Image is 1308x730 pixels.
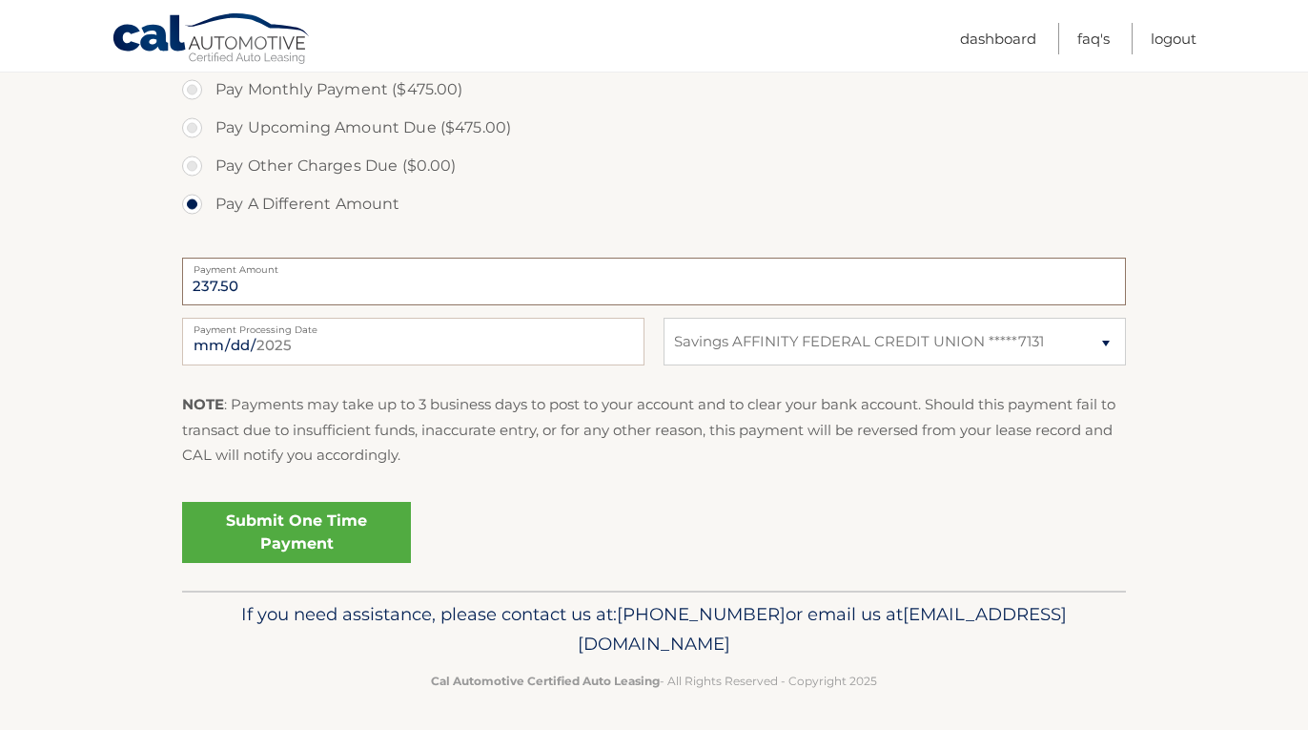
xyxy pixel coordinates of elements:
p: : Payments may take up to 3 business days to post to your account and to clear your bank account.... [182,392,1126,468]
strong: Cal Automotive Certified Auto Leasing [431,674,660,688]
a: Submit One Time Payment [182,502,411,563]
span: [PHONE_NUMBER] [617,603,786,625]
a: FAQ's [1077,23,1110,54]
a: Dashboard [960,23,1036,54]
label: Pay A Different Amount [182,185,1126,223]
p: - All Rights Reserved - Copyright 2025 [194,671,1114,691]
label: Payment Amount [182,258,1126,273]
label: Pay Other Charges Due ($0.00) [182,147,1126,185]
label: Payment Processing Date [182,318,644,333]
a: Cal Automotive [112,12,312,68]
p: If you need assistance, please contact us at: or email us at [194,599,1114,660]
input: Payment Amount [182,258,1126,305]
input: Payment Date [182,318,644,365]
label: Pay Monthly Payment ($475.00) [182,71,1126,109]
strong: NOTE [182,395,224,413]
a: Logout [1151,23,1196,54]
label: Pay Upcoming Amount Due ($475.00) [182,109,1126,147]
